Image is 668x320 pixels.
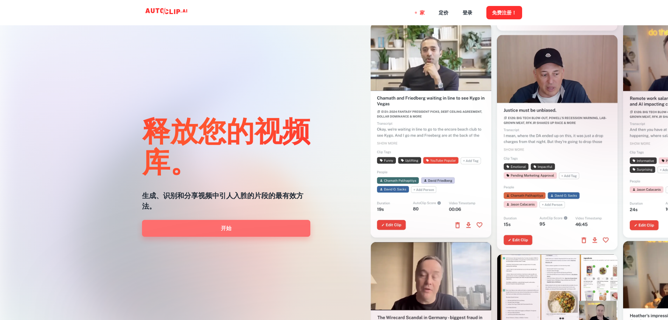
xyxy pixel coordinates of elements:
a: 开始 [142,220,310,237]
font: 生成、识别和分享视频中引人入胜的片段的最有效方法。 [142,191,303,210]
font: 释放您的视频库。 [142,113,310,178]
font: 登录 [463,10,472,16]
font: 家 [420,10,425,16]
font: 免费注册！ [492,10,517,16]
font: 开始 [221,225,231,231]
button: 免费注册！ [486,6,522,19]
font: 定价 [439,10,448,16]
